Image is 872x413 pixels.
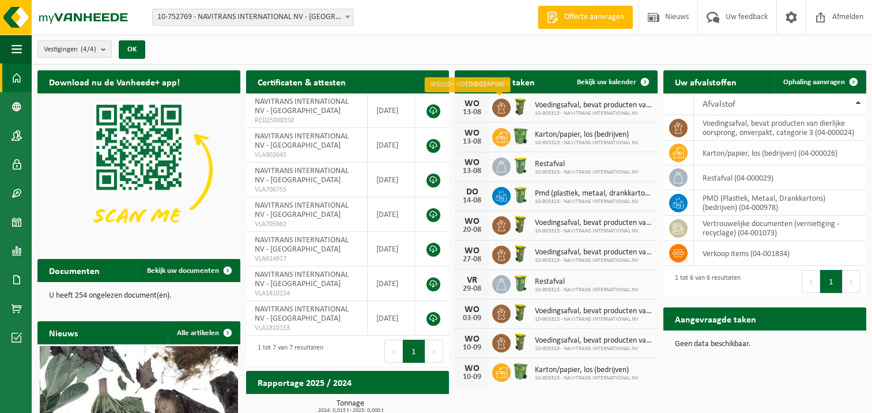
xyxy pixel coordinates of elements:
span: 10-903323 - NAVITRANS INTERNATIONAL NV [535,257,652,264]
img: Download de VHEPlus App [37,93,240,246]
span: Karton/papier, los (bedrijven) [535,130,639,140]
img: WB-0060-HPE-GN-50 [511,97,530,117]
span: Ophaling aanvragen [783,78,845,86]
td: [DATE] [368,266,415,301]
td: vertrouwelijke documenten (vernietiging - recyclage) (04-001073) [694,216,866,241]
span: 10-903323 - NAVITRANS INTERNATIONAL NV [535,169,639,176]
img: WB-0060-HPE-GN-50 [511,244,530,264]
span: Vestigingen [44,41,96,58]
button: Previous [802,270,820,293]
div: 20-08 [460,226,484,234]
div: 13-08 [460,167,484,175]
span: NAVITRANS INTERNATIONAL NV - [GEOGRAPHIC_DATA] [255,271,349,288]
span: NAVITRANS INTERNATIONAL NV - [GEOGRAPHIC_DATA] [255,305,349,323]
span: 10-903323 - NAVITRANS INTERNATIONAL NV [535,346,652,352]
button: Vestigingen(4/4) [37,40,112,58]
p: U heeft 254 ongelezen document(en). [49,292,229,300]
span: NAVITRANS INTERNATIONAL NV - [GEOGRAPHIC_DATA] [255,201,349,219]
span: 10-903323 - NAVITRANS INTERNATIONAL NV [535,287,639,294]
button: Previous [384,340,403,363]
span: VLA1810153 [255,324,358,333]
td: [DATE] [368,232,415,266]
img: WB-0060-HPE-GN-50 [511,215,530,234]
div: 14-08 [460,197,484,205]
span: VLA706755 [255,185,358,194]
p: Geen data beschikbaar. [675,340,855,348]
button: OK [119,40,145,59]
div: 29-08 [460,285,484,293]
div: 13-08 [460,108,484,117]
img: WB-0060-HPE-GN-50 [511,332,530,352]
span: NAVITRANS INTERNATIONAL NV - [GEOGRAPHIC_DATA] [255,167,349,185]
button: 1 [403,340,425,363]
span: 10-903323 - NAVITRANS INTERNATIONAL NV [535,198,652,205]
div: WO [460,158,484,167]
div: WO [460,305,484,314]
span: Voedingsafval, bevat producten van dierlijke oorsprong, onverpakt, categorie 3 [535,248,652,257]
a: Ophaling aanvragen [774,70,865,93]
span: NAVITRANS INTERNATIONAL NV - [GEOGRAPHIC_DATA] [255,132,349,150]
span: VLA705982 [255,220,358,229]
span: NAVITRANS INTERNATIONAL NV - [GEOGRAPHIC_DATA] [255,97,349,115]
h2: Documenten [37,259,111,281]
span: Restafval [535,160,639,169]
td: karton/papier, los (bedrijven) (04-000026) [694,141,866,166]
span: Voedingsafval, bevat producten van dierlijke oorsprong, onverpakt, categorie 3 [535,307,652,316]
img: WB-0240-HPE-GN-50 [511,156,530,175]
span: Karton/papier, los (bedrijven) [535,366,639,375]
h2: Aangevraagde taken [663,307,768,330]
button: 1 [820,270,843,293]
span: 10-903323 - NAVITRANS INTERNATIONAL NV [535,375,639,382]
td: [DATE] [368,197,415,232]
h2: Download nu de Vanheede+ app! [37,70,191,93]
div: WO [460,246,484,256]
img: WB-0370-HPE-GN-50 [511,126,530,146]
span: Afvalstof [703,100,735,109]
a: Bekijk uw kalender [568,70,656,93]
span: 10-903323 - NAVITRANS INTERNATIONAL NV [535,110,652,117]
a: Offerte aanvragen [538,6,633,29]
div: 27-08 [460,256,484,264]
h2: Rapportage 2025 / 2024 [246,371,363,393]
div: 1 tot 7 van 7 resultaten [252,339,323,364]
span: Voedingsafval, bevat producten van dierlijke oorsprong, onverpakt, categorie 3 [535,219,652,228]
div: WO [460,364,484,373]
div: 1 tot 6 van 6 resultaten [669,269,741,294]
div: 10-09 [460,344,484,352]
td: verkoop items (04-001834) [694,241,866,266]
img: WB-0370-HPE-GN-50 [511,362,530,381]
span: 10-752769 - NAVITRANS INTERNATIONAL NV - KORTRIJK [153,9,353,25]
td: PMD (Plastiek, Metaal, Drankkartons) (bedrijven) (04-000978) [694,190,866,216]
span: Voedingsafval, bevat producten van dierlijke oorsprong, onverpakt, categorie 3 [535,101,652,110]
span: RED25000350 [255,116,358,125]
td: [DATE] [368,163,415,197]
span: VLA1810154 [255,289,358,298]
button: Next [843,270,860,293]
img: WB-0240-HPE-GN-50 [511,185,530,205]
span: 10-903323 - NAVITRANS INTERNATIONAL NV [535,316,652,323]
a: Bekijk uw documenten [138,259,239,282]
span: 10-903323 - NAVITRANS INTERNATIONAL NV [535,228,652,235]
td: voedingsafval, bevat producten van dierlijke oorsprong, onverpakt, categorie 3 (04-000024) [694,115,866,141]
span: Pmd (plastiek, metaal, drankkartons) (bedrijven) [535,189,652,198]
h2: Nieuws [37,321,89,344]
span: Bekijk uw kalender [577,78,636,86]
td: [DATE] [368,128,415,163]
td: restafval (04-000029) [694,166,866,190]
span: 10-752769 - NAVITRANS INTERNATIONAL NV - KORTRIJK [152,9,354,26]
div: WO [460,99,484,108]
span: Offerte aanvragen [561,12,627,23]
div: WO [460,129,484,138]
span: 10-903323 - NAVITRANS INTERNATIONAL NV [535,140,639,147]
div: WO [460,217,484,226]
div: 10-09 [460,373,484,381]
div: 03-09 [460,314,484,322]
div: 13-08 [460,138,484,146]
button: Next [425,340,443,363]
div: VR [460,276,484,285]
img: WB-0060-HPE-GN-50 [511,303,530,322]
h2: Ingeplande taken [455,70,546,93]
span: NAVITRANS INTERNATIONAL NV - [GEOGRAPHIC_DATA] [255,236,349,254]
h2: Uw afvalstoffen [663,70,748,93]
h2: Certificaten & attesten [246,70,357,93]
